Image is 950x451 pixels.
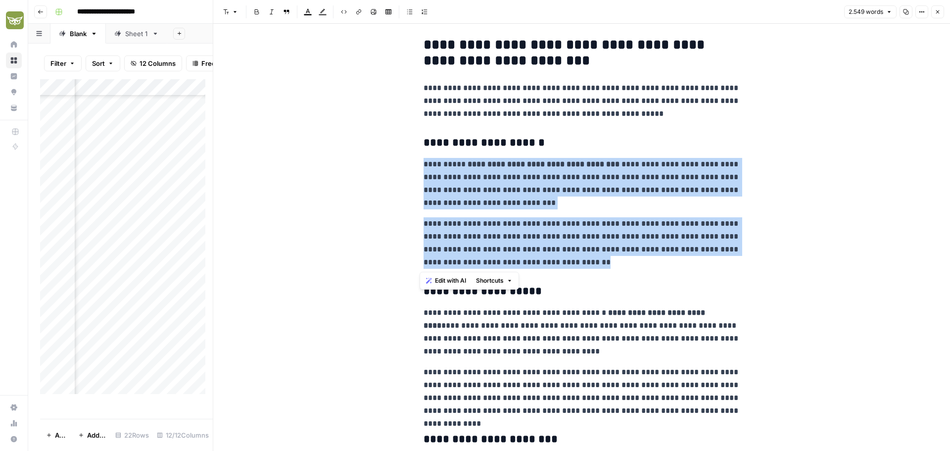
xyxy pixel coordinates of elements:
[124,55,182,71] button: 12 Columns
[106,24,167,44] a: Sheet 1
[125,29,148,39] div: Sheet 1
[92,58,105,68] span: Sort
[476,276,504,285] span: Shortcuts
[6,100,22,116] a: Your Data
[6,68,22,84] a: Insights
[422,274,470,287] button: Edit with AI
[186,55,259,71] button: Freeze Columns
[6,431,22,447] button: Help + Support
[6,415,22,431] a: Usage
[50,24,106,44] a: Blank
[6,37,22,52] a: Home
[44,55,82,71] button: Filter
[87,430,105,440] span: Add 10 Rows
[153,427,213,443] div: 12/12 Columns
[72,427,111,443] button: Add 10 Rows
[435,276,466,285] span: Edit with AI
[6,84,22,100] a: Opportunities
[6,400,22,415] a: Settings
[472,274,517,287] button: Shortcuts
[140,58,176,68] span: 12 Columns
[6,8,22,33] button: Workspace: Evergreen Media
[6,11,24,29] img: Evergreen Media Logo
[70,29,87,39] div: Blank
[6,52,22,68] a: Browse
[40,427,72,443] button: Add Row
[50,58,66,68] span: Filter
[55,430,66,440] span: Add Row
[844,5,897,18] button: 2.549 words
[201,58,252,68] span: Freeze Columns
[849,7,883,16] span: 2.549 words
[86,55,120,71] button: Sort
[111,427,153,443] div: 22 Rows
